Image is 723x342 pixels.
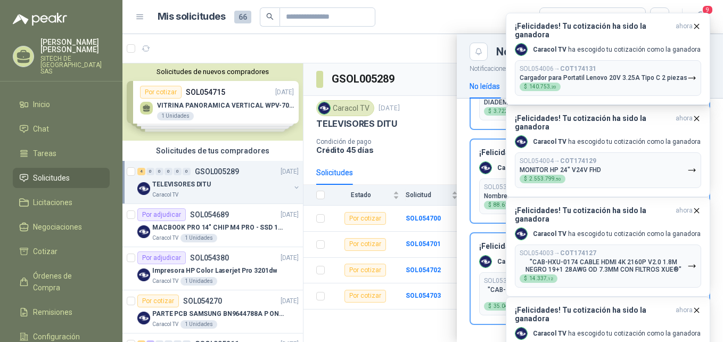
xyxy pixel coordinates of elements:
[484,302,522,311] div: $
[560,65,596,72] b: COT174131
[506,105,710,197] button: ¡Felicidades! Tu cotización ha sido la ganadoraahora Company LogoCaracol TV ha escogido tu cotiza...
[520,65,596,73] p: SOL054006 →
[529,84,556,89] span: 140.753
[13,302,110,322] a: Remisiones
[479,148,671,157] h3: ¡Felicidades! Tu cotización ha sido la ganadora
[33,99,50,110] span: Inicio
[484,201,522,209] div: $
[457,61,723,74] p: Notificaciones
[676,22,693,39] span: ahora
[479,85,701,120] button: SOL053999→COT174115DIADEMA LOGITECH H390$3.722.320,00
[33,306,72,318] span: Remisiones
[484,183,561,191] p: SOL053991 →
[520,249,596,257] p: SOL054003 →
[13,13,67,26] img: Logo peakr
[520,175,565,183] div: $
[497,257,665,266] p: ha escogido tu cotización como la ganadora
[33,221,82,233] span: Negociaciones
[496,46,710,57] div: Notificaciones
[515,228,527,240] img: Company Logo
[529,176,561,182] span: 2.553.799
[480,162,491,174] img: Company Logo
[470,139,710,224] button: ¡Felicidades! Tu cotización ha sido la ganadoraahora Company LogoCaracol TV ha escogido tu cotiza...
[515,22,671,39] h3: ¡Felicidades! Tu cotización ha sido la ganadora
[515,44,527,55] img: Company Logo
[497,164,531,172] b: Caracol TV
[555,177,561,182] span: ,50
[497,164,665,173] p: ha escogido tu cotización como la ganadora
[546,11,569,23] div: Todas
[470,80,500,92] div: No leídas
[533,230,701,239] p: ha escogido tu cotización como la ganadora
[515,136,527,148] img: Company Logo
[515,114,671,131] h3: ¡Felicidades! Tu cotización ha sido la ganadora
[33,148,56,159] span: Tareas
[33,197,72,208] span: Licitaciones
[520,83,561,91] div: $
[484,286,687,301] p: "CAB-DXU-1462 CABLE DISPLAYPORT A DISPLAYPORT 1.8M V1.2 4K AWG32 (BLACK) FULL COPPER XUE"
[676,114,693,131] span: ahora
[533,137,701,146] p: ha escogido tu cotización como la ganadora
[13,119,110,139] a: Chat
[691,7,710,27] button: 9
[13,168,110,188] a: Solicitudes
[484,107,530,116] div: $
[533,138,566,145] b: Caracol TV
[533,230,566,238] b: Caracol TV
[480,256,491,267] img: Company Logo
[266,13,274,20] span: search
[520,166,601,174] p: MONITOR HP 24" V24V FHD
[506,13,710,105] button: ¡Felicidades! Tu cotización ha sido la ganadoraahora Company LogoCaracol TV ha escogido tu cotiza...
[484,192,673,200] p: Nombre: Cargador para Portatil HP Slim Punta Azul 19.5V 3.33A
[484,99,561,106] p: DIADEMA LOGITECH H390
[547,276,553,281] span: ,12
[506,197,710,297] button: ¡Felicidades! Tu cotización ha sido la ganadoraahora Company LogoCaracol TV ha escogido tu cotiza...
[479,178,701,214] button: SOL053991→COT174100Nombre: Cargador para Portatil HP Slim Punta Azul 19.5V 3.33A$88.616,92
[40,38,110,53] p: [PERSON_NAME] [PERSON_NAME]
[470,43,488,61] button: Close
[533,329,701,338] p: ha escogido tu cotización como la ganadora
[13,143,110,164] a: Tareas
[676,306,693,323] span: ahora
[33,270,100,294] span: Órdenes de Compra
[533,45,701,54] p: ha escogido tu cotización como la ganadora
[494,202,517,208] span: 88.616
[550,85,556,89] span: ,20
[33,246,57,257] span: Cotizar
[515,306,671,323] h3: ¡Felicidades! Tu cotización ha sido la ganadora
[515,328,527,339] img: Company Logo
[479,272,701,315] button: SOL053990→COT174099"CAB-DXU-1462 CABLE DISPLAYPORT A DISPLAYPORT 1.8M V1.2 4K AWG32 (BLACK) FULL ...
[676,206,693,223] span: ahora
[520,157,596,165] p: SOL054004 →
[560,249,596,257] b: COT174127
[702,5,713,15] span: 9
[33,123,49,135] span: Chat
[515,60,701,96] button: SOL054006→COT174131Cargador para Portatil Lenovo 20V 3.25A Tipo C 2 piezas$140.753,20
[13,94,110,115] a: Inicio
[494,304,517,309] span: 35.043
[494,109,525,114] span: 3.722.320
[515,245,701,288] button: SOL054003→COT174127"CAB-HXU-0174 CABLE HDMI 4K 2160P V2.0 1.8M NEGRO 19+1 28AWG OD 7.3MM CON FILT...
[529,276,553,281] span: 14.337
[13,241,110,262] a: Cotizar
[158,9,226,25] h1: Mis solicitudes
[13,192,110,213] a: Licitaciones
[520,74,687,82] p: Cargador para Portatil Lenovo 20V 3.25A Tipo C 2 piezas
[515,152,701,188] button: SOL054004→COT174129MONITOR HP 24" V24V FHD$2.553.799,50
[479,242,671,251] h3: ¡Felicidades! Tu cotización ha sido la ganadora
[533,46,566,53] b: Caracol TV
[33,172,70,184] span: Solicitudes
[533,330,566,337] b: Caracol TV
[520,258,687,273] p: "CAB-HXU-0174 CABLE HDMI 4K 2160P V2.0 1.8M NEGRO 19+1 28AWG OD 7.3MM CON FILTROS XUE®"
[484,277,561,285] p: SOL053990 →
[40,55,110,75] p: SITECH DE [GEOGRAPHIC_DATA] SAS
[515,206,671,223] h3: ¡Felicidades! Tu cotización ha sido la ganadora
[234,11,251,23] span: 66
[13,217,110,237] a: Negociaciones
[520,274,557,283] div: $
[497,258,531,265] b: Caracol TV
[560,157,596,165] b: COT174129
[470,232,710,325] button: ¡Felicidades! Tu cotización ha sido la ganadoraahora Company LogoCaracol TV ha escogido tu cotiza...
[13,266,110,298] a: Órdenes de Compra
